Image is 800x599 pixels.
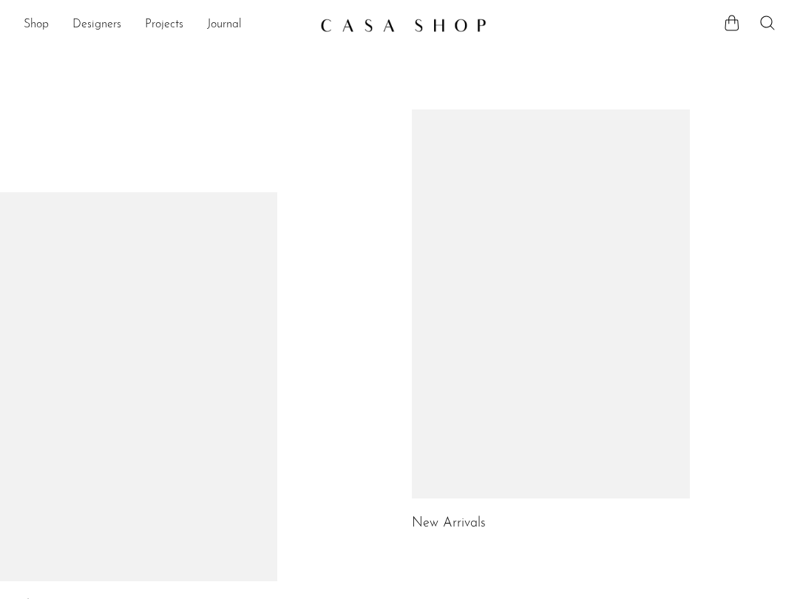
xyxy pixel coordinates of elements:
[24,13,308,38] nav: Desktop navigation
[24,16,49,35] a: Shop
[145,16,183,35] a: Projects
[24,13,308,38] ul: NEW HEADER MENU
[412,517,486,530] a: New Arrivals
[72,16,121,35] a: Designers
[207,16,242,35] a: Journal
